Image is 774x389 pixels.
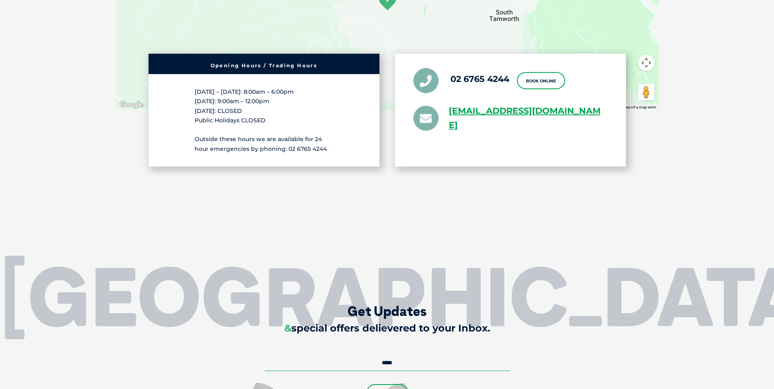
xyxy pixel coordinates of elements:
h6: Opening Hours / Trading Hours [153,63,375,68]
a: 02 6765 4244 [450,74,509,84]
p: Outside these hours we are available for 24 hour emergencies by phoning: 02 6765 4244 [195,135,333,153]
a: Book Online [517,72,565,89]
a: [EMAIL_ADDRESS][DOMAIN_NAME] [449,104,608,133]
button: Search [758,37,766,45]
p: [DATE] – [DATE]: 8:00am – 6:00pm [DATE]: 9:00am – 12:00pm [DATE]: CLOSED Public Holidays CLOSED [195,87,333,125]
